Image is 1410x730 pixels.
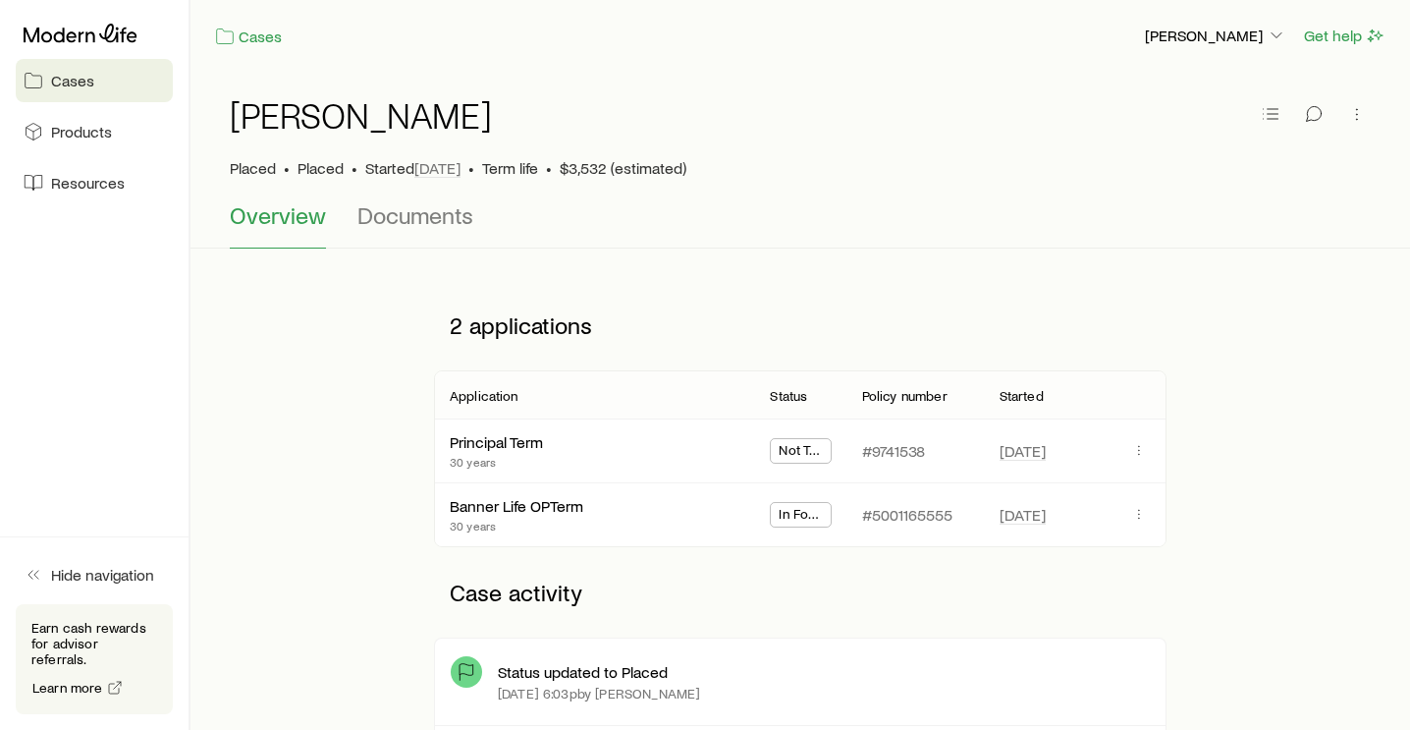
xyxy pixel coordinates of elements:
[468,158,474,178] span: •
[450,496,583,515] a: Banner Life OPTerm
[1145,26,1286,45] p: [PERSON_NAME]
[1000,388,1044,404] p: Started
[450,454,543,470] p: 30 years
[1000,505,1046,525] span: [DATE]
[16,110,173,153] a: Products
[546,158,552,178] span: •
[450,432,543,453] div: Principal Term
[31,620,157,667] p: Earn cash rewards for advisor referrals.
[779,506,822,527] span: In Force
[498,686,700,702] p: [DATE] 6:03p by [PERSON_NAME]
[357,201,473,229] span: Documents
[51,565,154,585] span: Hide navigation
[214,26,283,48] a: Cases
[51,173,125,193] span: Resources
[862,388,948,404] p: Policy number
[230,201,326,229] span: Overview
[298,158,344,178] span: Placed
[560,158,686,178] span: $3,532 (estimated)
[862,441,925,461] p: #9741538
[16,553,173,596] button: Hide navigation
[352,158,357,178] span: •
[1144,25,1287,48] button: [PERSON_NAME]
[450,432,543,451] a: Principal Term
[16,161,173,204] a: Resources
[779,442,822,463] span: Not Taken
[434,563,1166,622] p: Case activity
[450,518,583,533] p: 30 years
[770,388,807,404] p: Status
[450,388,518,404] p: Application
[862,505,952,525] p: #5001165555
[1000,441,1046,461] span: [DATE]
[51,122,112,141] span: Products
[414,158,461,178] span: [DATE]
[450,496,583,517] div: Banner Life OPTerm
[32,681,103,695] span: Learn more
[1303,25,1386,47] button: Get help
[230,158,276,178] p: Placed
[434,296,1166,355] p: 2 applications
[51,71,94,90] span: Cases
[16,59,173,102] a: Cases
[365,158,461,178] p: Started
[498,662,668,682] p: Status updated to Placed
[16,604,173,714] div: Earn cash rewards for advisor referrals.Learn more
[284,158,290,178] span: •
[482,158,538,178] span: Term life
[230,95,492,135] h1: [PERSON_NAME]
[230,201,1371,249] div: Case details tabs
